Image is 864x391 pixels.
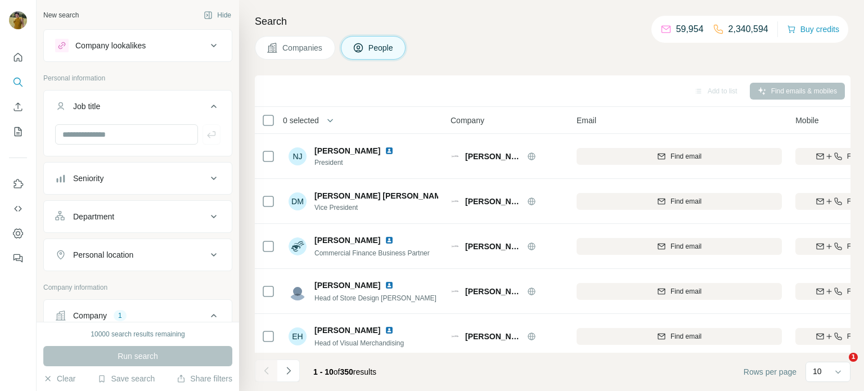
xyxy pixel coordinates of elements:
button: Save search [97,373,155,384]
div: 1 [114,311,127,321]
button: Search [9,72,27,92]
span: [PERSON_NAME] [314,235,380,246]
button: Use Surfe on LinkedIn [9,174,27,194]
span: Vice President [314,203,438,213]
p: Company information [43,282,232,293]
button: Department [44,203,232,230]
button: Find email [577,193,782,210]
img: LinkedIn logo [385,236,394,245]
span: People [368,42,394,53]
span: Company [451,115,484,126]
button: Buy credits [787,21,839,37]
div: Department [73,211,114,222]
button: Use Surfe API [9,199,27,219]
span: [PERSON_NAME] [314,280,380,291]
img: LinkedIn logo [385,146,394,155]
button: Find email [577,148,782,165]
p: 59,954 [676,23,704,36]
button: Company lookalikes [44,32,232,59]
button: Personal location [44,241,232,268]
p: Personal information [43,73,232,83]
span: [PERSON_NAME] [314,145,380,156]
span: Find email [670,286,701,296]
button: Hide [196,7,239,24]
button: Share filters [177,373,232,384]
div: 10000 search results remaining [91,329,184,339]
p: 10 [813,366,822,377]
button: Enrich CSV [9,97,27,117]
span: Email [577,115,596,126]
span: [PERSON_NAME] [465,241,521,252]
span: Find email [670,196,701,206]
div: NJ [289,147,307,165]
span: Mobile [795,115,818,126]
div: Company lookalikes [75,40,146,51]
span: Rows per page [744,366,796,377]
button: Seniority [44,165,232,192]
span: 1 [849,353,858,362]
span: Companies [282,42,323,53]
button: Feedback [9,248,27,268]
div: Company [73,310,107,321]
div: Personal location [73,249,133,260]
span: [PERSON_NAME] [465,286,521,297]
button: My lists [9,122,27,142]
span: Find email [670,241,701,251]
img: Logo of Jack Wills [451,197,460,206]
iframe: Intercom live chat [826,353,853,380]
img: Avatar [289,237,307,255]
img: Avatar [289,282,307,300]
span: Find email [670,151,701,161]
span: Commercial Finance Business Partner [314,249,430,257]
div: Seniority [73,173,103,184]
img: LinkedIn logo [385,326,394,335]
button: Job title [44,93,232,124]
h4: Search [255,14,850,29]
img: Logo of Jack Wills [451,332,460,341]
span: [PERSON_NAME] [465,331,521,342]
img: Logo of Jack Wills [451,287,460,296]
span: Find email [670,331,701,341]
span: results [313,367,376,376]
div: EH [289,327,307,345]
div: New search [43,10,79,20]
span: of [334,367,340,376]
span: [PERSON_NAME] [314,325,380,336]
button: Clear [43,373,75,384]
img: Avatar [9,11,27,29]
button: Find email [577,283,782,300]
span: [PERSON_NAME] [PERSON_NAME] [314,190,449,201]
button: Quick start [9,47,27,68]
button: Company1 [44,302,232,334]
button: Find email [577,328,782,345]
img: Logo of Jack Wills [451,152,460,161]
button: Dashboard [9,223,27,244]
span: 0 selected [283,115,319,126]
div: DM [289,192,307,210]
span: Head of Visual Merchandising [314,339,404,347]
span: Head of Store Design [PERSON_NAME] [314,294,436,302]
img: LinkedIn logo [385,281,394,290]
span: 1 - 10 [313,367,334,376]
button: Find email [577,238,782,255]
div: Job title [73,101,100,112]
span: [PERSON_NAME] [465,151,521,162]
button: Navigate to next page [277,359,300,382]
span: President [314,158,398,168]
span: 350 [340,367,353,376]
p: 2,340,594 [728,23,768,36]
span: [PERSON_NAME] [465,196,521,207]
img: Logo of Jack Wills [451,242,460,251]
